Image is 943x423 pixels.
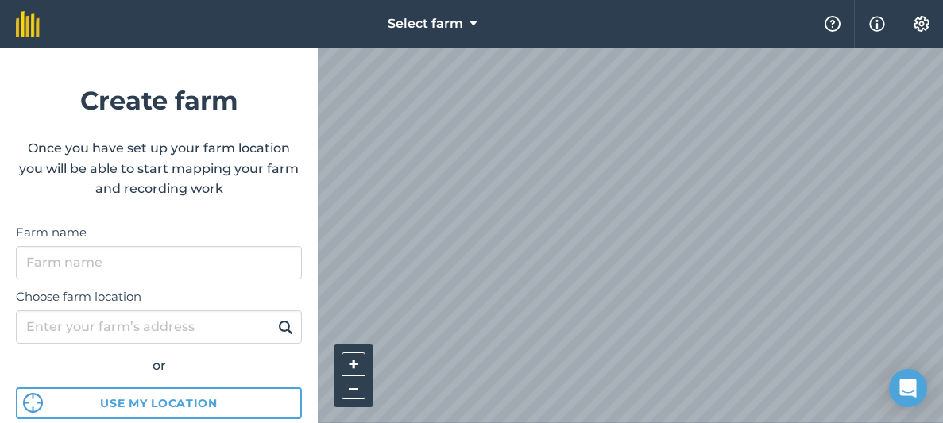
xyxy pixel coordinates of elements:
h1: Create farm [16,80,302,121]
div: or [16,356,302,376]
button: + [342,352,365,376]
img: A question mark icon [823,16,842,32]
img: fieldmargin Logo [16,11,40,37]
div: Open Intercom Messenger [889,369,927,407]
img: svg+xml;base64,PHN2ZyB4bWxucz0iaHR0cDovL3d3dy53My5vcmcvMjAwMC9zdmciIHdpZHRoPSIxOSIgaGVpZ2h0PSIyNC... [278,317,293,336]
span: Select farm [388,14,463,33]
input: Farm name [16,246,302,279]
label: Choose farm location [16,287,302,306]
label: Farm name [16,223,302,242]
button: Use my location [16,387,302,419]
img: svg+xml;base64,PHN2ZyB4bWxucz0iaHR0cDovL3d3dy53My5vcmcvMjAwMC9zdmciIHdpZHRoPSIxNyIgaGVpZ2h0PSIxNy... [869,14,885,33]
img: svg%3e [23,393,43,413]
button: – [342,376,365,399]
img: A cog icon [912,16,931,32]
p: Once you have set up your farm location you will be able to start mapping your farm and recording... [16,138,302,199]
input: Enter your farm’s address [16,310,302,344]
